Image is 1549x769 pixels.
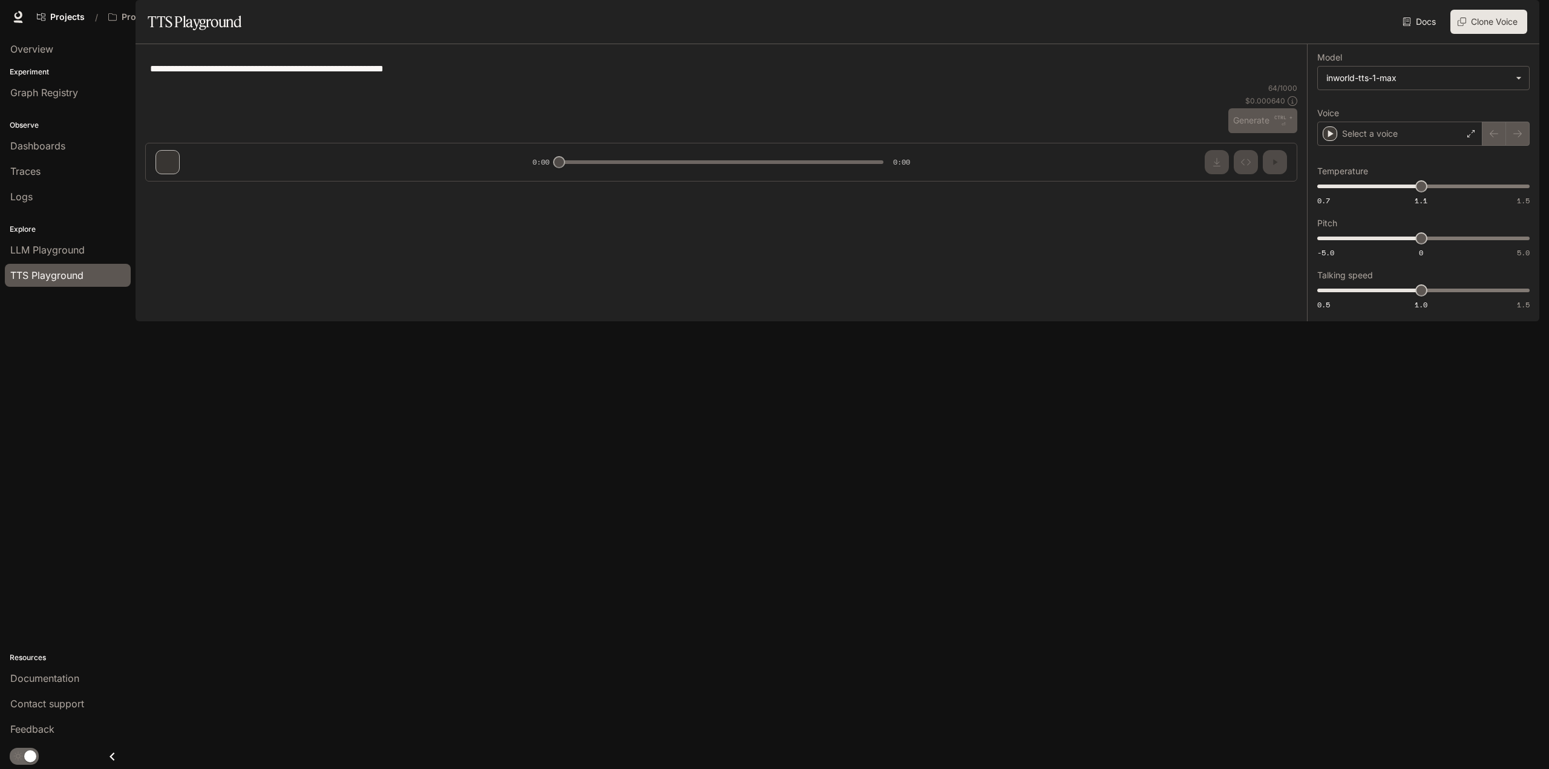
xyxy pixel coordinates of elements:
div: inworld-tts-1-max [1326,72,1510,84]
span: 1.5 [1517,299,1530,310]
span: 0.7 [1317,195,1330,206]
button: Open workspace menu [103,5,208,29]
span: -5.0 [1317,247,1334,258]
h1: TTS Playground [148,10,241,34]
span: 0 [1419,247,1423,258]
p: Talking speed [1317,271,1373,280]
span: 0.5 [1317,299,1330,310]
div: / [90,11,103,24]
div: inworld-tts-1-max [1318,67,1529,90]
span: 1.1 [1415,195,1427,206]
p: $ 0.000640 [1245,96,1285,106]
span: Projects [50,12,85,22]
p: Temperature [1317,167,1368,175]
p: Select a voice [1342,128,1398,140]
a: Go to projects [31,5,90,29]
button: Clone Voice [1450,10,1527,34]
p: Voice [1317,109,1339,117]
p: Project [PERSON_NAME] [122,12,189,22]
span: 5.0 [1517,247,1530,258]
span: 1.0 [1415,299,1427,310]
p: Model [1317,53,1342,62]
p: 64 / 1000 [1268,83,1297,93]
span: 1.5 [1517,195,1530,206]
a: Docs [1400,10,1441,34]
p: Pitch [1317,219,1337,227]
